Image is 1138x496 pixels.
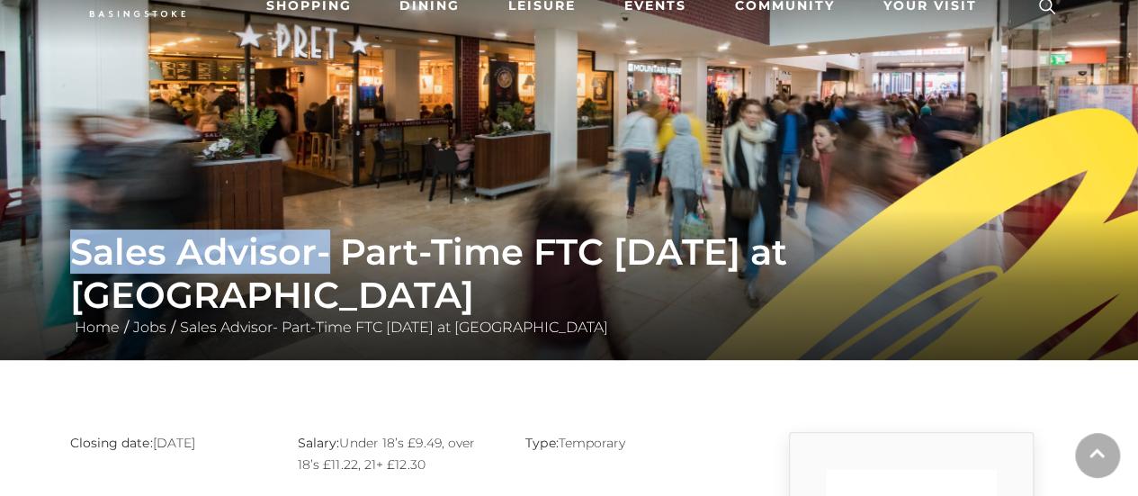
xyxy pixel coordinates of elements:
[70,230,1069,317] h1: Sales Advisor- Part-Time FTC [DATE] at [GEOGRAPHIC_DATA]
[298,432,498,475] p: Under 18’s £9.49, over 18’s £11.22, 21+ £12.30
[298,435,340,451] strong: Salary:
[129,319,171,336] a: Jobs
[525,432,726,454] p: Temporary
[57,230,1082,338] div: / /
[175,319,613,336] a: Sales Advisor- Part-Time FTC [DATE] at [GEOGRAPHIC_DATA]
[70,435,153,451] strong: Closing date:
[70,319,124,336] a: Home
[525,435,558,451] strong: Type:
[70,432,271,454] p: [DATE]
